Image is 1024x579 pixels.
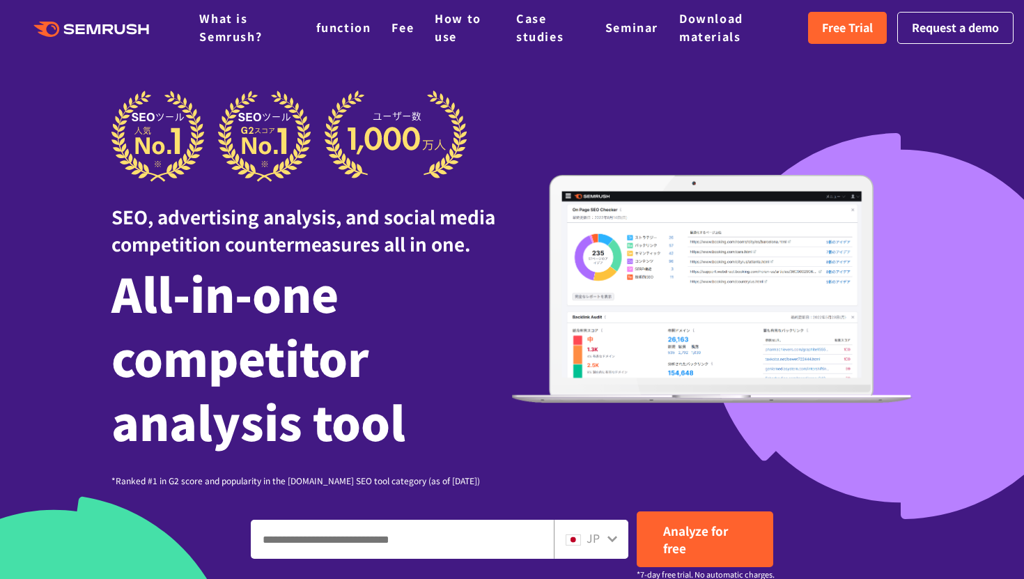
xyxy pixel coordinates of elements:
[587,530,600,546] font: JP
[435,10,481,45] a: How to use
[391,19,414,36] a: Fee
[111,323,405,454] font: competitor analysis tool
[251,520,553,558] input: Enter a domain, keyword or URL
[605,19,658,36] a: Seminar
[679,10,743,45] a: Download materials
[316,19,371,36] a: function
[897,12,1014,44] a: Request a demo
[663,522,728,557] font: Analyze for free
[111,474,480,486] font: *Ranked #1 in G2 score and popularity in the [DOMAIN_NAME] SEO tool category (as of [DATE])
[822,19,873,36] font: Free Trial
[637,511,773,567] a: Analyze for free
[111,203,495,256] font: SEO, advertising analysis, and social media competition countermeasures all in one.
[516,10,564,45] a: Case studies
[199,10,262,45] a: What is Semrush?
[912,19,999,36] font: Request a demo
[111,259,339,326] font: All-in-one
[808,12,887,44] a: Free Trial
